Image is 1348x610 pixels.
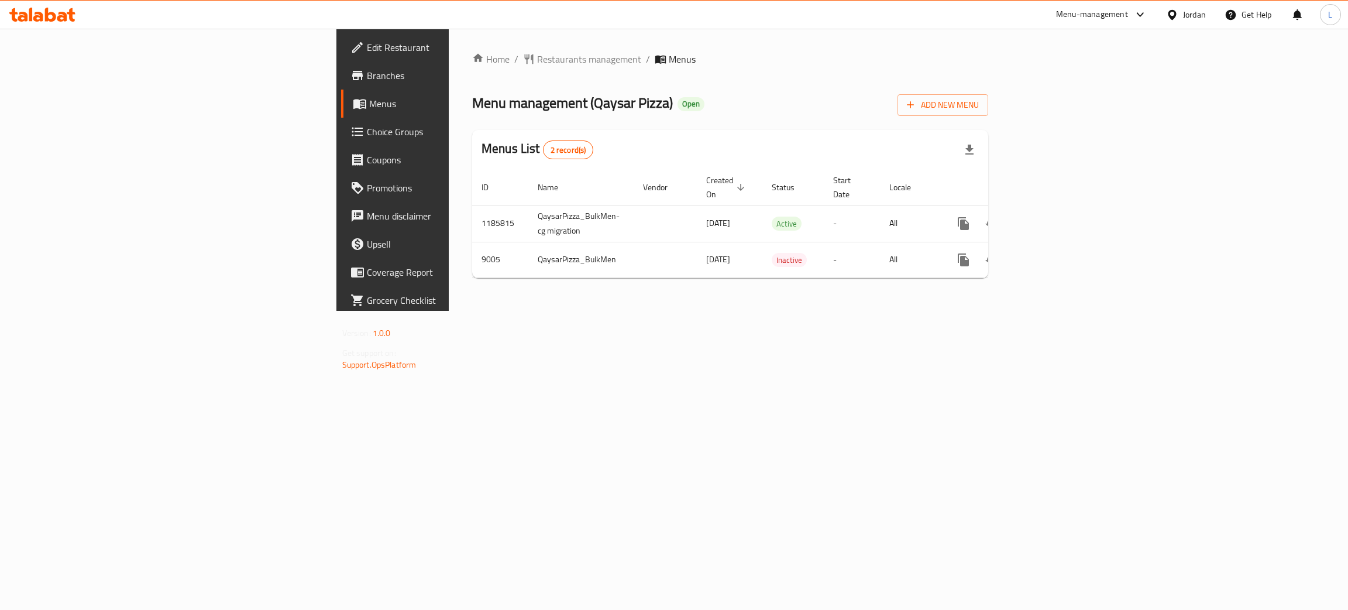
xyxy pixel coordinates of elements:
div: Menu-management [1056,8,1128,22]
span: Menus [369,97,552,111]
span: Upsell [367,237,552,251]
a: Grocery Checklist [341,286,562,314]
span: L [1328,8,1332,21]
button: more [950,246,978,274]
a: Menu disclaimer [341,202,562,230]
td: All [880,242,940,277]
a: Branches [341,61,562,90]
span: Coupons [367,153,552,167]
span: Start Date [833,173,866,201]
td: - [824,242,880,277]
a: Restaurants management [523,52,641,66]
span: Menu management ( Qaysar Pizza ) [472,90,673,116]
span: Restaurants management [537,52,641,66]
button: Change Status [978,246,1006,274]
a: Upsell [341,230,562,258]
a: Promotions [341,174,562,202]
div: Open [678,97,704,111]
span: Locale [889,180,926,194]
span: 2 record(s) [544,145,593,156]
span: Status [772,180,810,194]
a: Choice Groups [341,118,562,146]
button: more [950,210,978,238]
span: Vendor [643,180,683,194]
td: All [880,205,940,242]
nav: breadcrumb [472,52,988,66]
span: Grocery Checklist [367,293,552,307]
span: [DATE] [706,215,730,231]
span: Created On [706,173,748,201]
div: Total records count [543,140,594,159]
span: Edit Restaurant [367,40,552,54]
span: Open [678,99,704,109]
span: Active [772,217,802,231]
span: Inactive [772,253,807,267]
span: Name [538,180,573,194]
span: Menus [669,52,696,66]
span: Promotions [367,181,552,195]
button: Change Status [978,210,1006,238]
li: / [646,52,650,66]
th: Actions [940,170,1071,205]
span: ID [482,180,504,194]
a: Coverage Report [341,258,562,286]
span: 1.0.0 [373,325,391,341]
td: QaysarPizza_BulkMen [528,242,634,277]
a: Menus [341,90,562,118]
span: Branches [367,68,552,83]
td: QaysarPizza_BulkMen-cg migration [528,205,634,242]
span: Get support on: [342,345,396,361]
table: enhanced table [472,170,1071,278]
div: Export file [955,136,984,164]
a: Edit Restaurant [341,33,562,61]
span: Version: [342,325,371,341]
span: [DATE] [706,252,730,267]
div: Jordan [1183,8,1206,21]
td: - [824,205,880,242]
span: Choice Groups [367,125,552,139]
h2: Menus List [482,140,593,159]
a: Support.OpsPlatform [342,357,417,372]
span: Menu disclaimer [367,209,552,223]
a: Coupons [341,146,562,174]
button: Add New Menu [897,94,988,116]
span: Add New Menu [907,98,979,112]
span: Coverage Report [367,265,552,279]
